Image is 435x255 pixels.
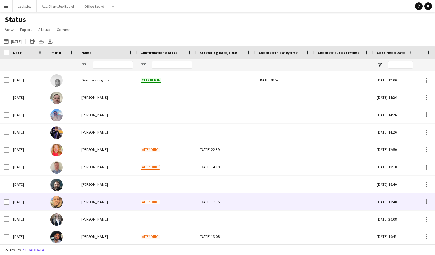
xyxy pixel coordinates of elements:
[9,211,47,228] div: [DATE]
[50,109,63,121] img: Ashley Roberts
[200,50,237,55] span: Attending date/time
[373,124,417,141] div: [DATE] 14:26
[81,234,108,239] span: [PERSON_NAME]
[9,141,47,158] div: [DATE]
[377,50,405,55] span: Confirmed Date
[141,62,146,68] button: Open Filter Menu
[259,71,310,89] div: [DATE] 08:52
[141,78,161,83] span: Checked-in
[28,38,36,45] app-action-btn: Print
[373,106,417,123] div: [DATE] 14:26
[57,27,71,32] span: Comms
[388,61,413,69] input: Confirmed Date Filter Input
[318,50,359,55] span: Checked-out date/time
[373,228,417,245] div: [DATE] 10:43
[200,193,251,210] div: [DATE] 17:35
[200,158,251,175] div: [DATE] 14:18
[37,38,45,45] app-action-btn: Crew files as ZIP
[50,231,63,243] img: Suraj Sharma
[50,92,63,104] img: Ciaran Carey
[50,161,63,174] img: Marc Berwick
[259,50,298,55] span: Checked-in date/time
[81,182,108,187] span: [PERSON_NAME]
[13,0,37,12] button: Logistics
[81,199,108,204] span: [PERSON_NAME]
[2,25,16,34] a: View
[141,50,177,55] span: Confirmation Status
[36,25,53,34] a: Status
[373,176,417,193] div: [DATE] 16:40
[50,213,63,226] img: Heather Lynn
[50,74,63,87] img: Garuda Vaaghela
[93,61,133,69] input: Name Filter Input
[200,228,251,245] div: [DATE] 13:08
[50,196,63,208] img: Neil Stocks
[21,247,45,253] button: Reload data
[81,112,108,117] span: [PERSON_NAME]
[54,25,73,34] a: Comms
[79,0,109,12] button: Office Board
[81,165,108,169] span: [PERSON_NAME]
[81,217,108,221] span: [PERSON_NAME]
[9,158,47,175] div: [DATE]
[377,62,382,68] button: Open Filter Menu
[81,130,108,134] span: [PERSON_NAME]
[9,71,47,89] div: [DATE]
[9,124,47,141] div: [DATE]
[81,78,110,82] span: Garuda Vaaghela
[13,50,22,55] span: Date
[141,235,160,239] span: Attending
[9,89,47,106] div: [DATE]
[9,106,47,123] div: [DATE]
[20,27,32,32] span: Export
[5,27,14,32] span: View
[38,27,50,32] span: Status
[81,95,108,100] span: [PERSON_NAME]
[50,179,63,191] img: Kris Byrne
[141,200,160,204] span: Attending
[37,0,79,12] button: ALL Client Job Board
[50,126,63,139] img: Desiree Ramsey
[81,62,87,68] button: Open Filter Menu
[46,38,54,45] app-action-btn: Export XLSX
[200,141,251,158] div: [DATE] 22:39
[50,50,61,55] span: Photo
[141,165,160,170] span: Attending
[2,38,23,45] button: [DATE]
[17,25,35,34] a: Export
[81,50,91,55] span: Name
[373,193,417,210] div: [DATE] 10:40
[152,61,192,69] input: Confirmation Status Filter Input
[373,141,417,158] div: [DATE] 12:50
[81,147,108,152] span: [PERSON_NAME]
[141,148,160,152] span: Attending
[50,144,63,156] img: Tania Staite
[373,211,417,228] div: [DATE] 20:08
[373,158,417,175] div: [DATE] 19:10
[373,89,417,106] div: [DATE] 14:26
[9,193,47,210] div: [DATE]
[9,228,47,245] div: [DATE]
[9,176,47,193] div: [DATE]
[373,71,417,89] div: [DATE] 12:00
